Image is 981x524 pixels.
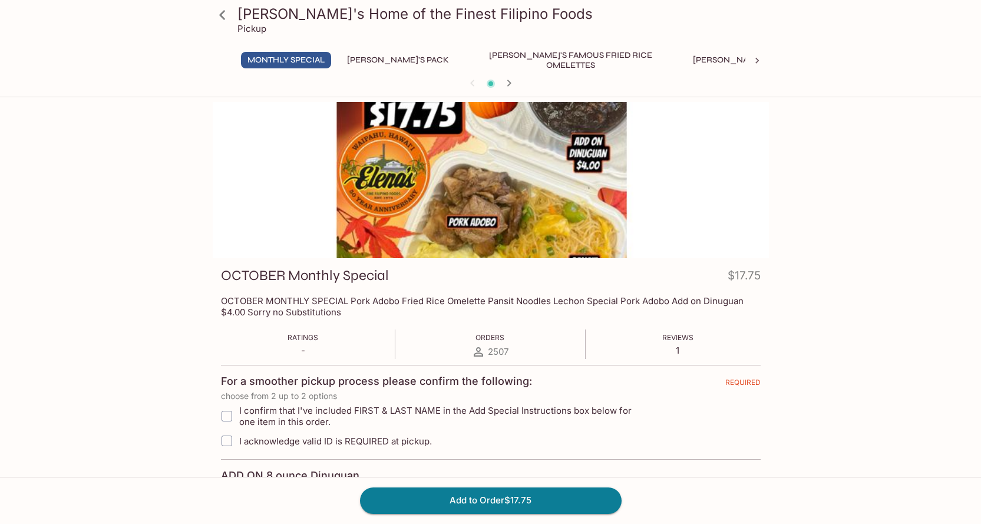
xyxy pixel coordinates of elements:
[728,266,761,289] h4: $17.75
[288,345,318,356] p: -
[662,345,693,356] p: 1
[465,52,677,68] button: [PERSON_NAME]'s Famous Fried Rice Omelettes
[725,378,761,391] span: REQUIRED
[241,52,331,68] button: Monthly Special
[475,333,504,342] span: Orders
[237,5,764,23] h3: [PERSON_NAME]'s Home of the Finest Filipino Foods
[237,23,266,34] p: Pickup
[662,333,693,342] span: Reviews
[239,405,648,427] span: I confirm that I've included FIRST & LAST NAME in the Add Special Instructions box below for one ...
[221,295,761,318] p: OCTOBER MONTHLY SPECIAL Pork Adobo Fried Rice Omelette Pansit Noodles Lechon Special Pork Adobo A...
[221,266,389,285] h3: OCTOBER Monthly Special
[341,52,455,68] button: [PERSON_NAME]'s Pack
[488,346,508,357] span: 2507
[360,487,622,513] button: Add to Order$17.75
[221,391,761,401] p: choose from 2 up to 2 options
[221,375,532,388] h4: For a smoother pickup process please confirm the following:
[221,469,359,482] h4: ADD ON 8 ounce Dinuguan
[239,436,432,447] span: I acknowledge valid ID is REQUIRED at pickup.
[686,52,837,68] button: [PERSON_NAME]'s Mixed Plates
[288,333,318,342] span: Ratings
[213,102,769,258] div: OCTOBER Monthly Special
